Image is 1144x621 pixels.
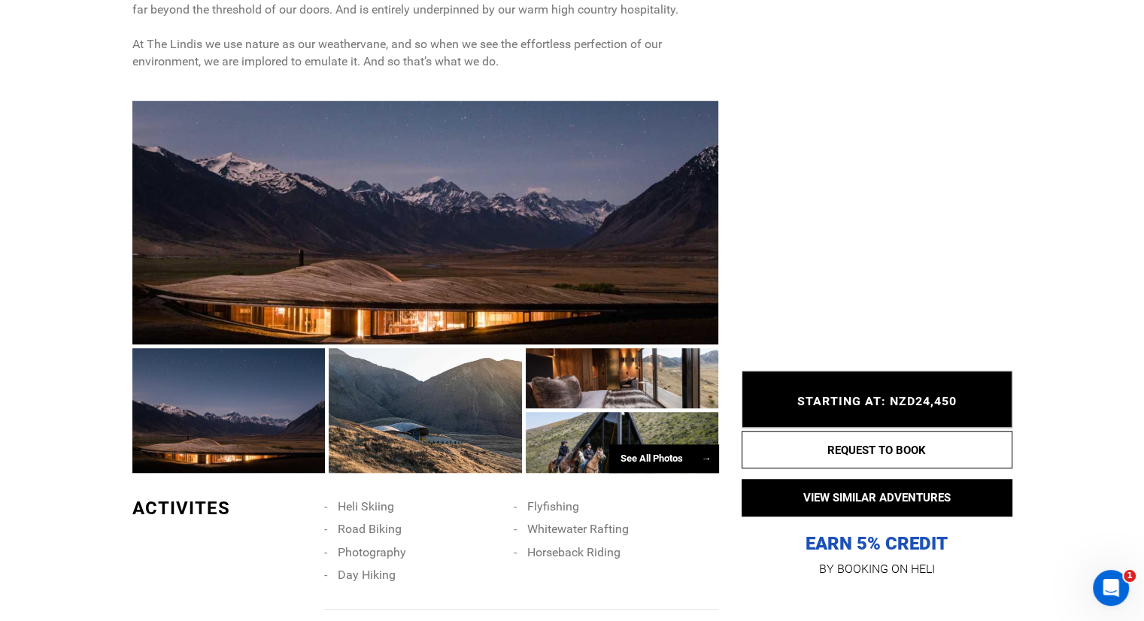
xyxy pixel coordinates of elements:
iframe: Intercom live chat [1093,570,1129,606]
p: BY BOOKING ON HELI [742,559,1012,580]
span: Heli Skiing [337,499,393,513]
span: → [702,453,712,464]
button: VIEW SIMILAR ADVENTURES [742,479,1012,516]
span: 1 [1124,570,1136,582]
button: REQUEST TO BOOK [742,431,1012,468]
span: Whitewater Rafting [526,522,628,536]
span: Day Hiking [337,568,395,582]
span: Flyfishing [526,499,578,513]
div: See All Photos [609,444,719,474]
p: EARN 5% CREDIT [742,382,1012,556]
span: Road Biking [337,522,401,536]
span: Photography [337,545,405,559]
span: Horseback Riding [526,545,620,559]
span: STARTING AT: NZD24,450 [797,394,957,408]
div: ACTIVITES [132,495,313,521]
